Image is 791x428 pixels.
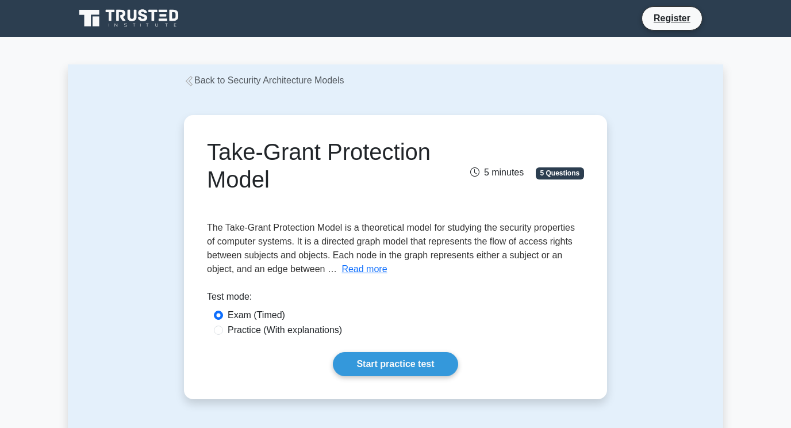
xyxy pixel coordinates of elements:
a: Register [647,11,697,25]
span: 5 Questions [536,167,584,179]
a: Start practice test [333,352,458,376]
span: The Take-Grant Protection Model is a theoretical model for studying the security properties of co... [207,223,575,274]
button: Read more [341,262,387,276]
label: Exam (Timed) [228,308,285,322]
h1: Take-Grant Protection Model [207,138,454,193]
label: Practice (With explanations) [228,323,342,337]
span: 5 minutes [470,167,524,177]
div: Test mode: [207,290,584,308]
a: Back to Security Architecture Models [184,75,344,85]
